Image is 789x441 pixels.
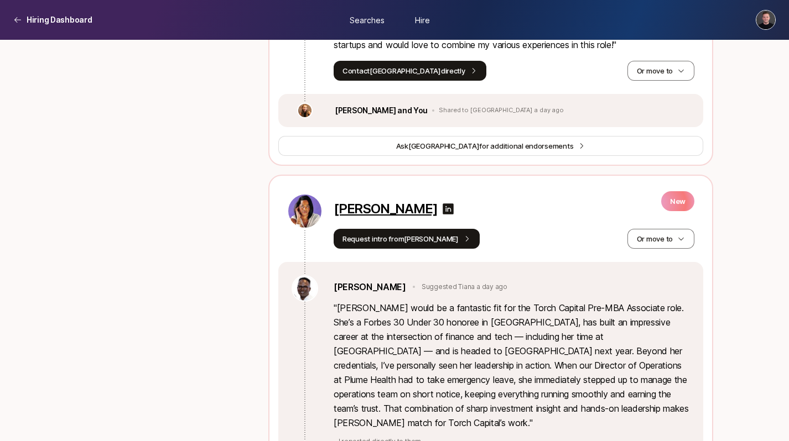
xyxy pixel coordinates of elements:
[350,14,385,25] span: Searches
[335,104,428,117] p: [PERSON_NAME] and You
[756,11,775,29] img: Christopher Harper
[293,276,317,301] img: 2835204d_fab2_40e4_99ab_e880f119cb53.jpg
[395,9,450,30] a: Hire
[27,13,92,27] p: Hiring Dashboard
[415,14,430,25] span: Hire
[439,107,564,114] p: Shared to [GEOGRAPHIC_DATA] a day ago
[627,61,694,81] button: Or move to
[756,10,776,30] button: Christopher Harper
[422,282,507,292] p: Suggested Tiana a day ago
[339,9,395,30] a: Searches
[334,280,406,294] a: [PERSON_NAME]
[661,191,694,211] p: New
[408,141,480,150] span: [GEOGRAPHIC_DATA]
[334,229,480,249] button: Request intro from[PERSON_NAME]
[298,104,312,117] img: c777a5ab_2847_4677_84ce_f0fc07219358.jpg
[396,140,574,151] span: Ask for additional endorsements
[288,195,321,228] img: e6471373_7ede_420e_b1ef_bc1470810049.jpg
[627,229,694,249] button: Or move to
[334,201,437,217] p: [PERSON_NAME]
[334,301,690,430] p: " [PERSON_NAME] would be a fantastic fit for the Torch Capital Pre-MBA Associate role. She’s a Fo...
[278,136,703,156] button: Ask[GEOGRAPHIC_DATA]for additional endorsements
[334,61,486,81] button: Contact[GEOGRAPHIC_DATA]directly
